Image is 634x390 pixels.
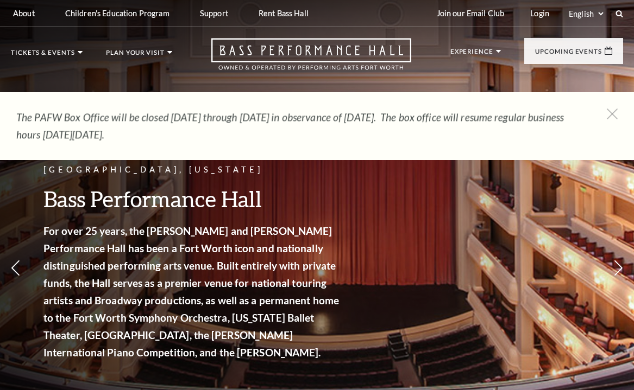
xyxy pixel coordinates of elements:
p: About [13,9,35,18]
h3: Bass Performance Hall [43,185,342,213]
p: Rent Bass Hall [259,9,309,18]
p: Support [200,9,228,18]
p: Children's Education Program [65,9,170,18]
p: Plan Your Visit [106,49,165,61]
p: [GEOGRAPHIC_DATA], [US_STATE] [43,163,342,177]
strong: For over 25 years, the [PERSON_NAME] and [PERSON_NAME] Performance Hall has been a Fort Worth ico... [43,225,339,359]
p: Tickets & Events [11,49,75,61]
select: Select: [567,9,605,19]
p: Upcoming Events [535,48,602,60]
p: Experience [450,48,493,60]
em: The PAFW Box Office will be closed [DATE] through [DATE] in observance of [DATE]. The box office ... [16,111,564,140]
